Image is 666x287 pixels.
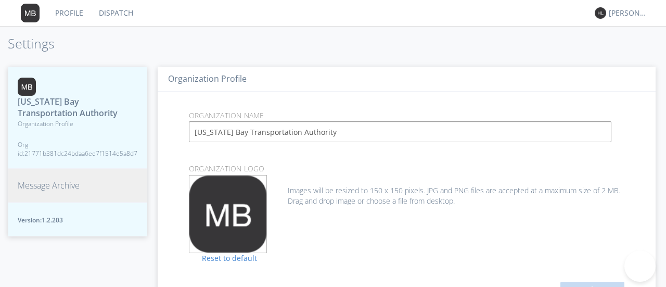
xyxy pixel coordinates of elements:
img: 373638.png [18,78,36,96]
input: Enter Organization Name [189,121,611,142]
p: Organization Name [181,110,632,121]
div: [PERSON_NAME] [609,8,648,18]
button: Version:1.2.203 [8,203,147,236]
span: Organization Profile [18,119,137,128]
img: 373638.png [21,4,40,22]
a: Reset to default [189,253,257,263]
button: [US_STATE] Bay Transportation AuthorityOrganization ProfileOrg id:21771b381dc24bdaa6ee7f1514e5a8d7 [8,67,147,169]
iframe: Toggle Customer Support [624,251,656,282]
h3: Organization Profile [168,74,645,84]
div: Images will be resized to 150 x 150 pixels. JPG and PNG files are accepted at a maximum size of 2... [189,175,624,206]
img: 373638.png [595,7,606,19]
p: Organization Logo [181,163,632,174]
span: Version: 1.2.203 [18,216,137,224]
button: Message Archive [8,169,147,203]
img: 373638.png [189,176,266,253]
span: Message Archive [18,180,80,192]
span: Org id: 21771b381dc24bdaa6ee7f1514e5a8d7 [18,140,137,158]
span: [US_STATE] Bay Transportation Authority [18,96,137,120]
